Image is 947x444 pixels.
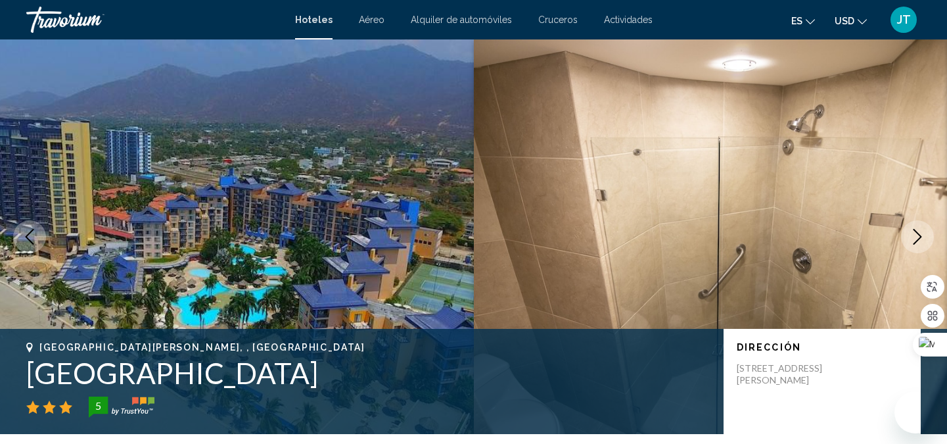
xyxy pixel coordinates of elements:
[295,14,333,25] a: Hoteles
[894,391,936,433] iframe: Botón para iniciar la ventana de mensajería
[26,7,282,33] a: Travorium
[359,14,384,25] a: Aéreo
[901,220,934,253] button: Next image
[85,398,111,414] div: 5
[887,6,921,34] button: User Menu
[835,16,854,26] span: USD
[39,342,365,353] span: [GEOGRAPHIC_DATA][PERSON_NAME], , [GEOGRAPHIC_DATA]
[897,13,911,26] span: JT
[89,397,154,418] img: trustyou-badge-hor.svg
[737,362,842,386] p: [STREET_ADDRESS][PERSON_NAME]
[737,342,908,353] p: Dirección
[411,14,512,25] a: Alquiler de automóviles
[13,220,46,253] button: Previous image
[835,11,867,30] button: Change currency
[791,16,802,26] span: es
[604,14,653,25] a: Actividades
[538,14,578,25] a: Cruceros
[791,11,815,30] button: Change language
[26,356,710,390] h1: [GEOGRAPHIC_DATA]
